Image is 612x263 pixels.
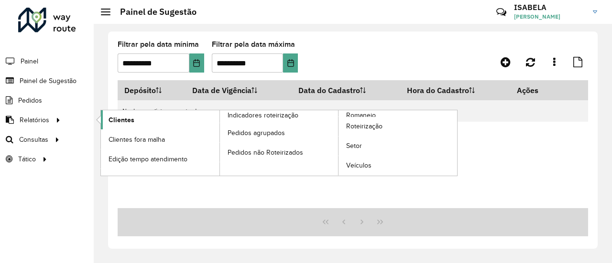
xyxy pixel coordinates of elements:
a: Clientes [101,110,219,129]
span: Pedidos não Roteirizados [228,147,303,158]
th: Data do Cadastro [292,80,401,100]
span: Edição tempo atendimento [109,154,187,164]
a: Indicadores roteirização [101,110,339,176]
h3: ISABELA [514,3,586,12]
a: Pedidos agrupados [220,123,339,142]
button: Choose Date [189,53,204,73]
label: Filtrar pela data máxima [212,39,295,50]
a: Roteirização [339,117,457,136]
th: Data de Vigência [186,80,292,100]
a: Veículos [339,156,457,175]
button: Choose Date [283,53,298,73]
th: Hora do Cadastro [401,80,510,100]
span: Roteirização [346,121,382,131]
td: Nenhum registro encontrado [118,100,588,122]
span: Pedidos [18,95,42,105]
a: Edição tempo atendimento [101,149,219,168]
span: Clientes fora malha [109,135,165,145]
th: Ações [510,80,568,100]
h2: Painel de Sugestão [110,7,197,17]
a: Romaneio [220,110,458,176]
span: Consultas [19,135,48,145]
span: Veículos [346,160,372,170]
a: Setor [339,137,457,156]
a: Clientes fora malha [101,130,219,149]
th: Depósito [118,80,186,100]
a: Pedidos não Roteirizados [220,143,339,162]
span: [PERSON_NAME] [514,12,586,21]
span: Painel de Sugestão [20,76,76,86]
span: Setor [346,141,362,151]
span: Romaneio [346,110,376,120]
span: Relatórios [20,115,49,125]
span: Indicadores roteirização [228,110,298,120]
span: Pedidos agrupados [228,128,285,138]
span: Painel [21,56,38,66]
label: Filtrar pela data mínima [118,39,199,50]
span: Clientes [109,115,134,125]
a: Contato Rápido [491,2,512,22]
span: Tático [18,154,36,164]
